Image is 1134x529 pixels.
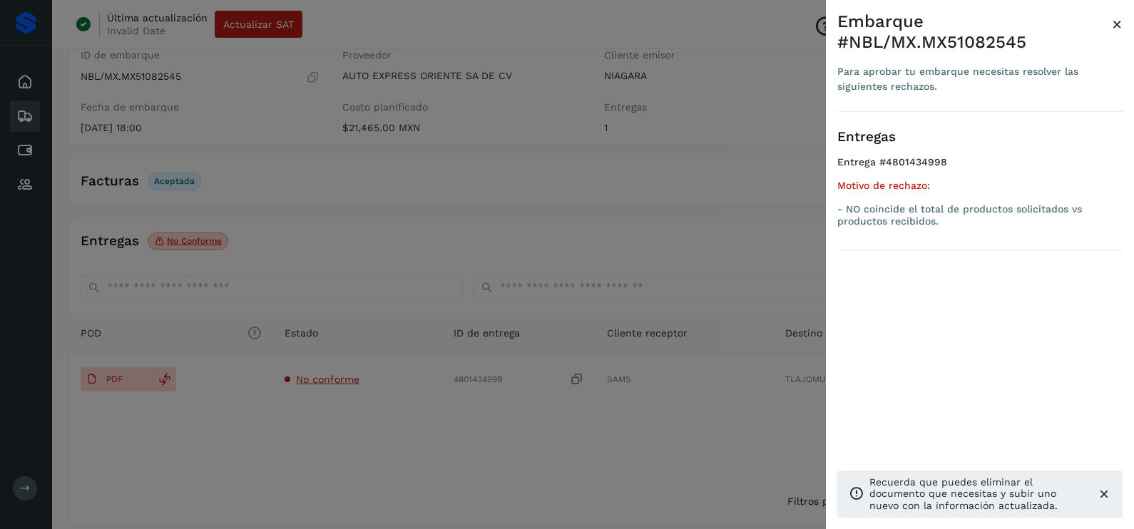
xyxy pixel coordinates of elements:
p: Recuerda que puedes eliminar el documento que necesitas y subir uno nuevo con la información actu... [869,476,1086,512]
h3: Entregas [837,129,1123,145]
h4: Entrega #4801434998 [837,156,1123,180]
div: Para aprobar tu embarque necesitas resolver las siguientes rechazos. [837,64,1112,94]
span: × [1112,14,1123,34]
div: Embarque #NBL/MX.MX51082545 [837,11,1112,53]
button: Close [1112,11,1123,37]
h5: Motivo de rechazo: [837,180,1123,192]
p: - NO coincide el total de productos solicitados vs productos recibidos. [837,203,1123,227]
